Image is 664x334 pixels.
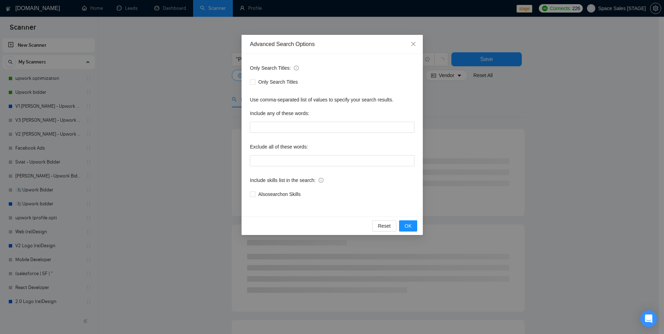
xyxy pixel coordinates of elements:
span: Reset [378,222,391,230]
span: Only Search Titles [255,78,301,86]
span: Include skills list in the search: [250,176,323,184]
button: OK [399,220,417,231]
div: Advanced Search Options [250,40,414,48]
span: Also search on Skills [255,190,303,198]
div: Use comma-separated list of values to specify your search results. [250,96,414,104]
span: OK [404,222,411,230]
span: close [411,41,416,47]
span: Only Search Titles: [250,64,299,72]
div: Open Intercom Messenger [640,310,657,327]
span: info-circle [319,178,323,183]
span: info-circle [294,66,299,70]
label: Exclude all of these words: [250,141,308,152]
label: Include any of these words: [250,108,309,119]
button: Reset [372,220,396,231]
button: Close [404,35,423,54]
